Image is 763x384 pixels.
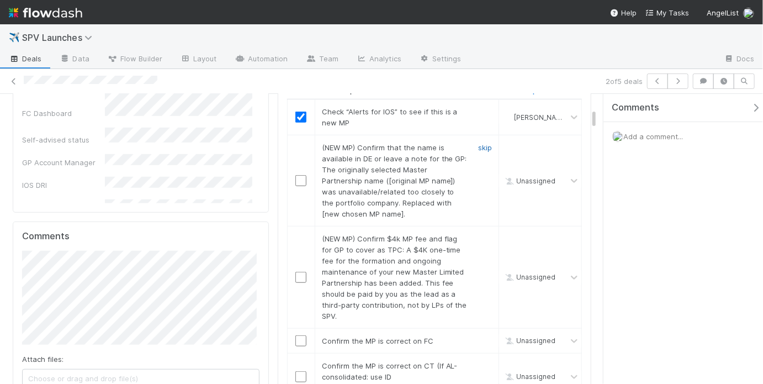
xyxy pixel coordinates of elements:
[322,336,433,345] span: Confirm the MP is correct on FC
[645,8,689,17] span: My Tasks
[9,33,20,42] span: ✈️
[22,32,98,43] span: SPV Launches
[226,51,297,69] a: Automation
[297,51,347,69] a: Team
[514,113,568,122] span: [PERSON_NAME]
[503,177,555,185] span: Unassigned
[22,231,259,242] h5: Comments
[22,134,105,145] div: Self-advised status
[347,51,410,69] a: Analytics
[322,143,467,218] span: (NEW MP) Confirm that the name is available in DE or leave a note for the GP: The originally sele...
[504,113,512,122] img: avatar_768cd48b-9260-4103-b3ef-328172ae0546.png
[322,234,467,320] span: (NEW MP) Confirm $4k MP fee and flag for GP to cover as TPC: A $4K one-time fee for the formation...
[9,3,82,22] img: logo-inverted-e16ddd16eac7371096b0.svg
[107,53,162,64] span: Flow Builder
[715,51,763,69] a: Docs
[503,273,555,282] span: Unassigned
[503,337,555,345] span: Unassigned
[606,76,643,87] span: 2 of 5 deals
[171,51,226,69] a: Layout
[478,143,492,152] a: skip
[22,157,105,168] div: GP Account Manager
[645,7,689,18] a: My Tasks
[51,51,98,69] a: Data
[9,53,42,64] span: Deals
[707,8,739,17] span: AngelList
[623,132,683,141] span: Add a comment...
[322,107,458,127] span: Check “Alerts for IOS” to see if this is a new MP
[22,180,105,191] div: IOS DRI
[22,108,105,119] div: FC Dashboard
[410,51,470,69] a: Settings
[612,102,659,113] span: Comments
[610,7,637,18] div: Help
[22,202,105,213] div: Ready to Launch DRI
[503,373,555,381] span: Unassigned
[98,51,171,69] a: Flow Builder
[22,354,63,365] label: Attach files:
[612,131,623,142] img: avatar_768cd48b-9260-4103-b3ef-328172ae0546.png
[743,8,754,19] img: avatar_768cd48b-9260-4103-b3ef-328172ae0546.png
